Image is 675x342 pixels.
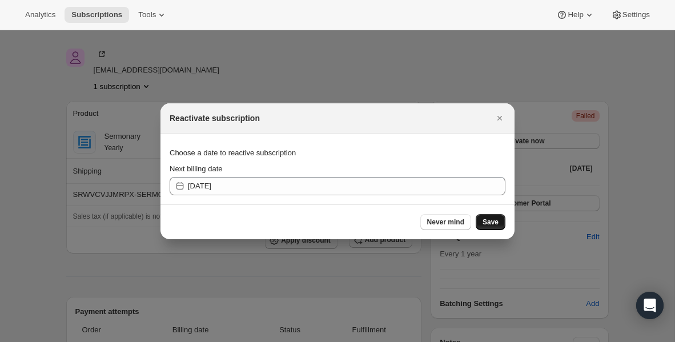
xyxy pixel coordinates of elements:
button: Analytics [18,7,62,23]
button: Save [476,214,505,230]
span: Save [483,218,499,227]
span: Subscriptions [71,10,122,19]
button: Subscriptions [65,7,129,23]
span: Tools [138,10,156,19]
span: Analytics [25,10,55,19]
h2: Reactivate subscription [170,112,260,124]
button: Settings [604,7,657,23]
span: Never mind [427,218,464,227]
div: Choose a date to reactive subscription [170,143,505,163]
button: Help [549,7,601,23]
span: Help [568,10,583,19]
button: Close [492,110,508,126]
span: Settings [622,10,650,19]
button: Tools [131,7,174,23]
div: Open Intercom Messenger [636,292,664,319]
span: Next billing date [170,164,223,173]
button: Never mind [420,214,471,230]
